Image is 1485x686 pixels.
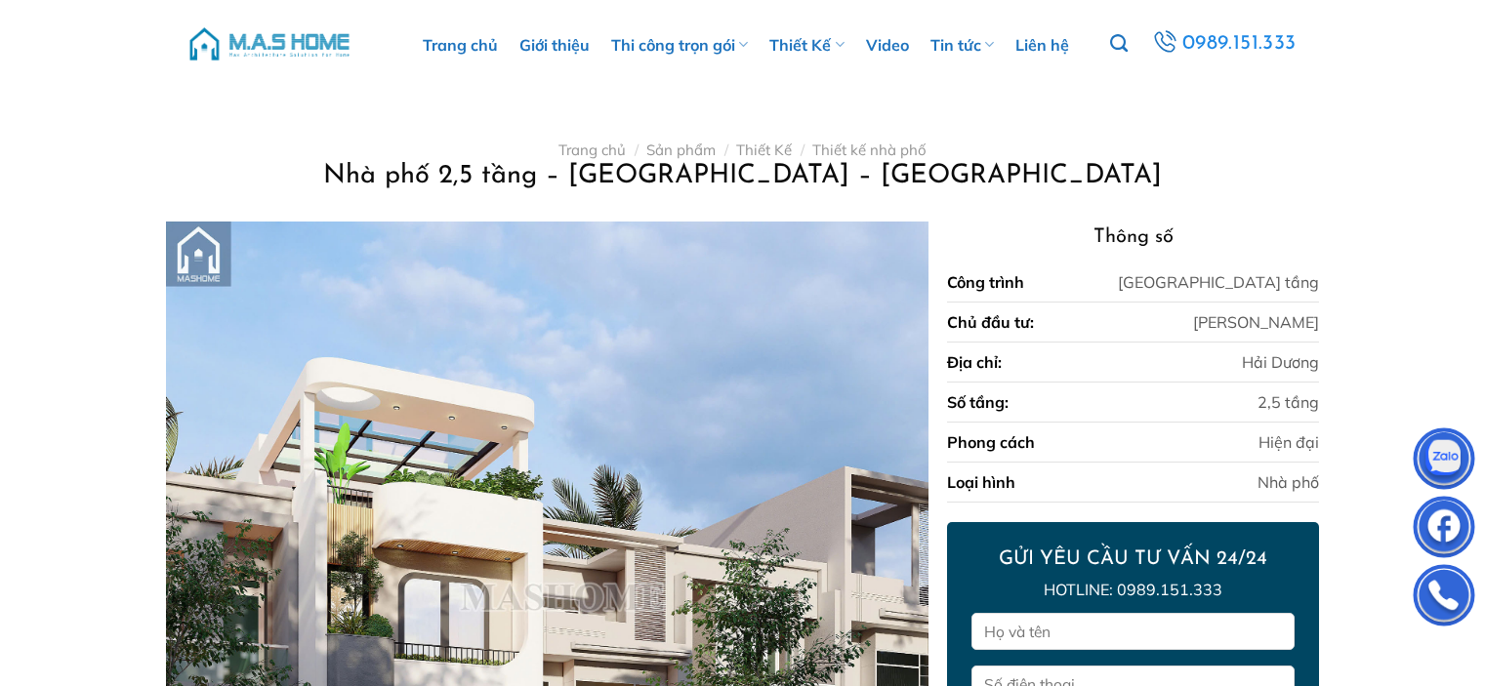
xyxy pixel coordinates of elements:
[724,141,728,159] span: /
[1258,390,1319,414] div: 2,5 tầng
[1258,430,1319,454] div: Hiện đại
[947,390,1009,414] div: Số tầng:
[1415,501,1473,559] img: Facebook
[801,141,804,159] span: /
[1258,470,1319,494] div: Nhà phố
[947,222,1318,253] h3: Thông số
[971,613,1294,651] input: Họ và tên
[1242,350,1319,374] div: Hải Dương
[971,546,1294,572] h2: GỬI YÊU CẦU TƯ VẤN 24/24
[947,310,1034,334] div: Chủ đầu tư:
[1118,270,1319,294] div: [GEOGRAPHIC_DATA] tầng
[1182,27,1297,61] span: 0989.151.333
[1415,569,1473,627] img: Phone
[1415,432,1473,491] img: Zalo
[947,350,1002,374] div: Địa chỉ:
[189,159,1296,193] h1: Nhà phố 2,5 tầng – [GEOGRAPHIC_DATA] – [GEOGRAPHIC_DATA]
[812,141,927,159] a: Thiết kế nhà phố
[1110,23,1128,64] a: Tìm kiếm
[971,578,1294,603] p: Hotline: 0989.151.333
[1193,310,1319,334] div: [PERSON_NAME]
[947,470,1015,494] div: Loại hình
[736,141,792,159] a: Thiết Kế
[186,15,352,73] img: M.A.S HOME – Tổng Thầu Thiết Kế Và Xây Nhà Trọn Gói
[1149,26,1299,61] a: 0989.151.333
[947,270,1024,294] div: Công trình
[558,141,626,159] a: Trang chủ
[947,430,1035,454] div: Phong cách
[635,141,639,159] span: /
[646,141,716,159] a: Sản phẩm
